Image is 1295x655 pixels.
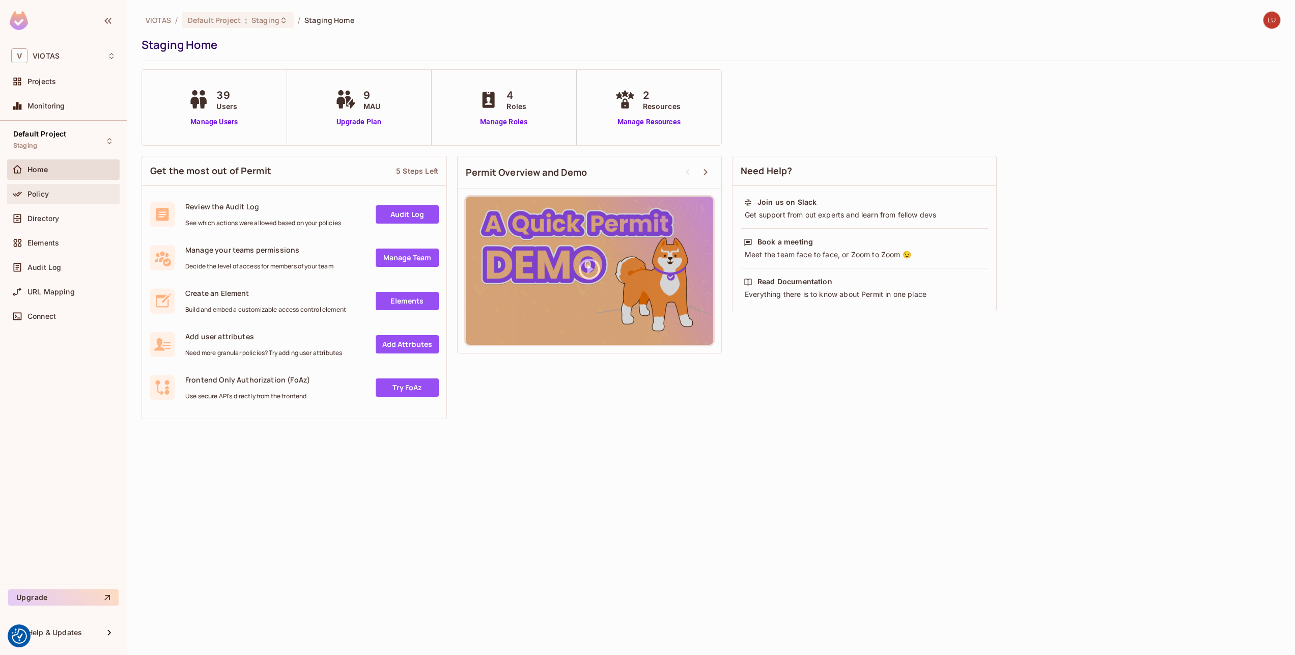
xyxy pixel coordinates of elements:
[298,15,300,25] li: /
[27,77,56,86] span: Projects
[376,249,439,267] a: Manage Team
[185,332,342,341] span: Add user attributes
[304,15,354,25] span: Staging Home
[185,375,310,385] span: Frontend Only Authorization (FoAz)
[13,130,66,138] span: Default Project
[216,88,237,103] span: 39
[188,15,241,25] span: Default Project
[186,117,242,127] a: Manage Users
[27,190,49,198] span: Policy
[376,378,439,397] a: Try FoAz
[757,237,813,247] div: Book a meeting
[150,165,271,177] span: Get the most out of Permit
[27,239,59,247] span: Elements
[376,205,439,224] a: Audit Log
[13,142,37,150] span: Staging
[175,15,178,25] li: /
[27,288,75,296] span: URL Mapping
[27,312,56,320] span: Connect
[376,292,439,310] a: Elements
[363,88,380,103] span: 9
[643,88,681,103] span: 2
[27,214,59,223] span: Directory
[643,101,681,112] span: Resources
[216,101,237,112] span: Users
[376,335,439,353] a: Add Attrbutes
[12,629,27,644] button: Consent Preferences
[744,210,985,220] div: Get support from out experts and learn from fellow devs
[396,166,438,176] div: 5 Steps Left
[185,392,310,400] span: Use secure API's directly from the frontend
[8,589,119,606] button: Upgrade
[146,15,171,25] span: the active workspace
[12,629,27,644] img: Revisit consent button
[185,306,346,314] span: Build and embed a customizable access control element
[741,165,793,177] span: Need Help?
[185,288,346,298] span: Create an Element
[27,102,65,110] span: Monitoring
[185,202,341,211] span: Review the Audit Log
[11,48,27,63] span: V
[185,219,341,227] span: See which actions were allowed based on your policies
[506,101,526,112] span: Roles
[744,250,985,260] div: Meet the team face to face, or Zoom to Zoom 😉
[244,16,248,24] span: :
[27,629,82,637] span: Help & Updates
[333,117,385,127] a: Upgrade Plan
[27,263,61,271] span: Audit Log
[757,197,817,207] div: Join us on Slack
[476,117,531,127] a: Manage Roles
[185,349,342,357] span: Need more granular policies? Try adding user attributes
[142,37,1276,52] div: Staging Home
[757,277,832,287] div: Read Documentation
[251,15,279,25] span: Staging
[363,101,380,112] span: MAU
[612,117,686,127] a: Manage Resources
[185,262,333,270] span: Decide the level of access for members of your team
[27,166,48,174] span: Home
[33,52,60,60] span: Workspace: VIOTAS
[185,245,333,255] span: Manage your teams permissions
[506,88,526,103] span: 4
[466,166,587,179] span: Permit Overview and Demo
[1263,12,1280,29] img: luke.oleary@viotas.com
[10,11,28,30] img: SReyMgAAAABJRU5ErkJggg==
[744,289,985,299] div: Everything there is to know about Permit in one place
